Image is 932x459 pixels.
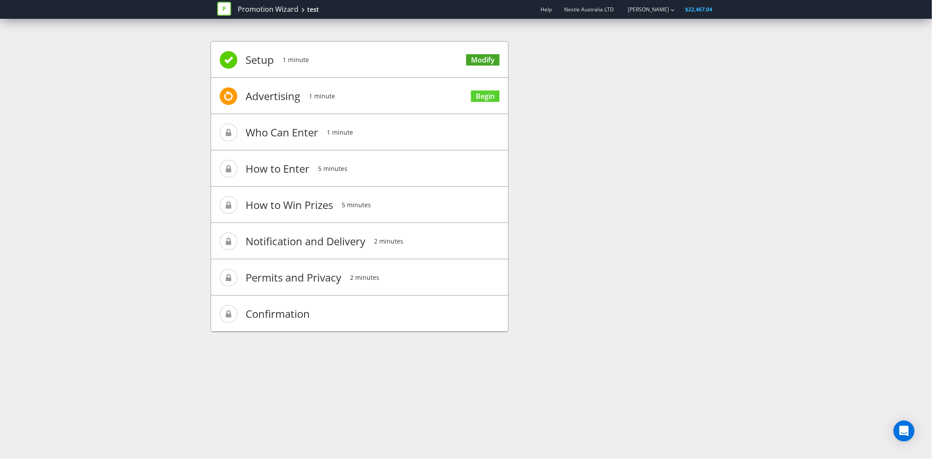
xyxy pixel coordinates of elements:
[319,151,348,186] span: 5 minutes
[246,188,333,223] span: How to Win Prizes
[246,79,301,114] span: Advertising
[246,115,319,150] span: Who Can Enter
[238,4,298,14] a: Promotion Wizard
[307,5,319,14] div: test
[565,6,614,13] span: Nestle Australia LTD
[894,421,915,442] div: Open Intercom Messenger
[246,42,274,77] span: Setup
[686,6,713,13] span: $22,467.04
[327,115,353,150] span: 1 minute
[283,42,309,77] span: 1 minute
[342,188,371,223] span: 5 minutes
[620,6,669,13] a: [PERSON_NAME]
[246,260,342,295] span: Permits and Privacy
[309,79,336,114] span: 1 minute
[246,296,310,331] span: Confirmation
[374,224,404,259] span: 2 minutes
[246,224,366,259] span: Notification and Delivery
[471,90,499,102] a: Begin
[541,6,552,13] a: Help
[466,54,499,66] a: Modify
[350,260,380,295] span: 2 minutes
[246,151,310,186] span: How to Enter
